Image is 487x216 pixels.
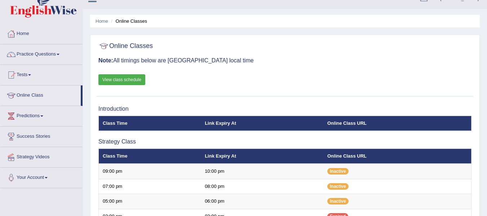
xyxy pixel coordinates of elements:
[201,116,323,131] th: Link Expiry At
[99,194,201,209] td: 05:00 pm
[98,74,145,85] a: View class schedule
[99,179,201,194] td: 07:00 pm
[0,44,83,62] a: Practice Questions
[0,106,83,124] a: Predictions
[0,65,83,83] a: Tests
[98,57,113,63] b: Note:
[201,149,323,164] th: Link Expiry At
[323,116,471,131] th: Online Class URL
[98,106,471,112] h3: Introduction
[327,198,349,204] span: Inactive
[109,18,147,25] li: Online Classes
[0,168,83,186] a: Your Account
[98,138,471,145] h3: Strategy Class
[201,194,323,209] td: 06:00 pm
[327,183,349,190] span: Inactive
[327,168,349,175] span: Inactive
[99,164,201,179] td: 09:00 pm
[0,24,83,42] a: Home
[201,179,323,194] td: 08:00 pm
[0,85,81,103] a: Online Class
[98,57,471,64] h3: All timings below are [GEOGRAPHIC_DATA] local time
[98,41,153,52] h2: Online Classes
[99,116,201,131] th: Class Time
[201,164,323,179] td: 10:00 pm
[0,127,83,145] a: Success Stories
[96,18,108,24] a: Home
[0,147,83,165] a: Strategy Videos
[99,149,201,164] th: Class Time
[323,149,471,164] th: Online Class URL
